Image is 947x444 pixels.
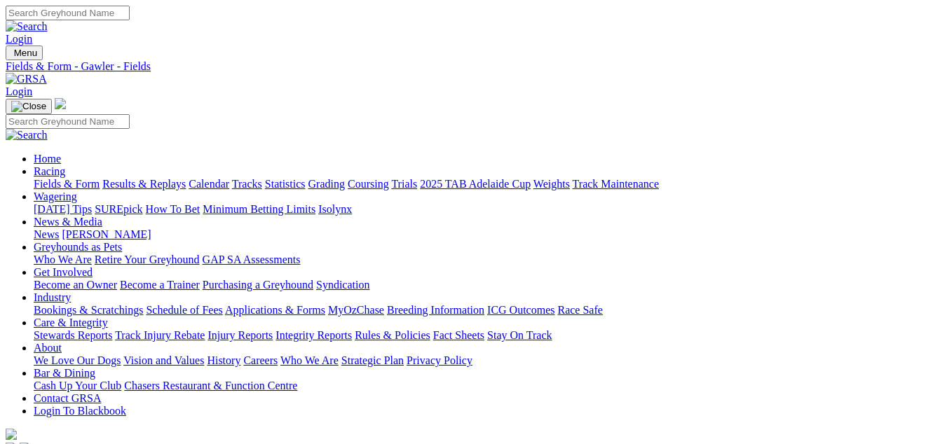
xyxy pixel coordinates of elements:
[189,178,229,190] a: Calendar
[387,304,484,316] a: Breeding Information
[573,178,659,190] a: Track Maintenance
[34,190,77,202] a: Wagering
[34,367,95,379] a: Bar & Dining
[34,342,62,354] a: About
[123,354,204,366] a: Vision and Values
[34,165,65,177] a: Racing
[34,178,100,190] a: Fields & Form
[146,304,222,316] a: Schedule of Fees
[6,99,52,114] button: Toggle navigation
[34,380,941,392] div: Bar & Dining
[533,178,570,190] a: Weights
[316,279,369,291] a: Syndication
[34,392,101,404] a: Contact GRSA
[6,429,17,440] img: logo-grsa-white.png
[95,203,142,215] a: SUREpick
[34,228,59,240] a: News
[6,73,47,85] img: GRSA
[243,354,278,366] a: Careers
[34,279,117,291] a: Become an Owner
[34,304,941,317] div: Industry
[34,178,941,190] div: Racing
[232,178,262,190] a: Tracks
[115,329,205,341] a: Track Injury Rebate
[487,329,552,341] a: Stay On Track
[34,304,143,316] a: Bookings & Scratchings
[34,228,941,241] div: News & Media
[328,304,384,316] a: MyOzChase
[34,254,941,266] div: Greyhounds as Pets
[6,33,32,45] a: Login
[487,304,554,316] a: ICG Outcomes
[34,266,93,278] a: Get Involved
[34,380,121,391] a: Cash Up Your Club
[34,203,941,216] div: Wagering
[433,329,484,341] a: Fact Sheets
[557,304,602,316] a: Race Safe
[318,203,352,215] a: Isolynx
[34,254,92,265] a: Who We Are
[225,304,325,316] a: Applications & Forms
[34,291,71,303] a: Industry
[6,129,48,141] img: Search
[355,329,430,341] a: Rules & Policies
[6,20,48,33] img: Search
[420,178,531,190] a: 2025 TAB Adelaide Cup
[407,354,472,366] a: Privacy Policy
[62,228,151,240] a: [PERSON_NAME]
[203,254,301,265] a: GAP SA Assessments
[207,354,240,366] a: History
[124,380,297,391] a: Chasers Restaurant & Function Centre
[280,354,339,366] a: Who We Are
[34,153,61,165] a: Home
[34,216,102,228] a: News & Media
[14,48,37,58] span: Menu
[391,178,417,190] a: Trials
[34,354,121,366] a: We Love Our Dogs
[6,85,32,97] a: Login
[55,98,66,109] img: logo-grsa-white.png
[275,329,352,341] a: Integrity Reports
[34,203,92,215] a: [DATE] Tips
[6,46,43,60] button: Toggle navigation
[95,254,200,265] a: Retire Your Greyhound
[341,354,404,366] a: Strategic Plan
[34,317,108,328] a: Care & Integrity
[34,329,941,342] div: Care & Integrity
[120,279,200,291] a: Become a Trainer
[265,178,306,190] a: Statistics
[203,279,313,291] a: Purchasing a Greyhound
[34,329,112,341] a: Stewards Reports
[11,101,46,112] img: Close
[207,329,273,341] a: Injury Reports
[6,60,941,73] a: Fields & Form - Gawler - Fields
[6,114,130,129] input: Search
[348,178,389,190] a: Coursing
[34,354,941,367] div: About
[34,405,126,417] a: Login To Blackbook
[102,178,186,190] a: Results & Replays
[146,203,200,215] a: How To Bet
[203,203,315,215] a: Minimum Betting Limits
[34,241,122,253] a: Greyhounds as Pets
[308,178,345,190] a: Grading
[6,6,130,20] input: Search
[34,279,941,291] div: Get Involved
